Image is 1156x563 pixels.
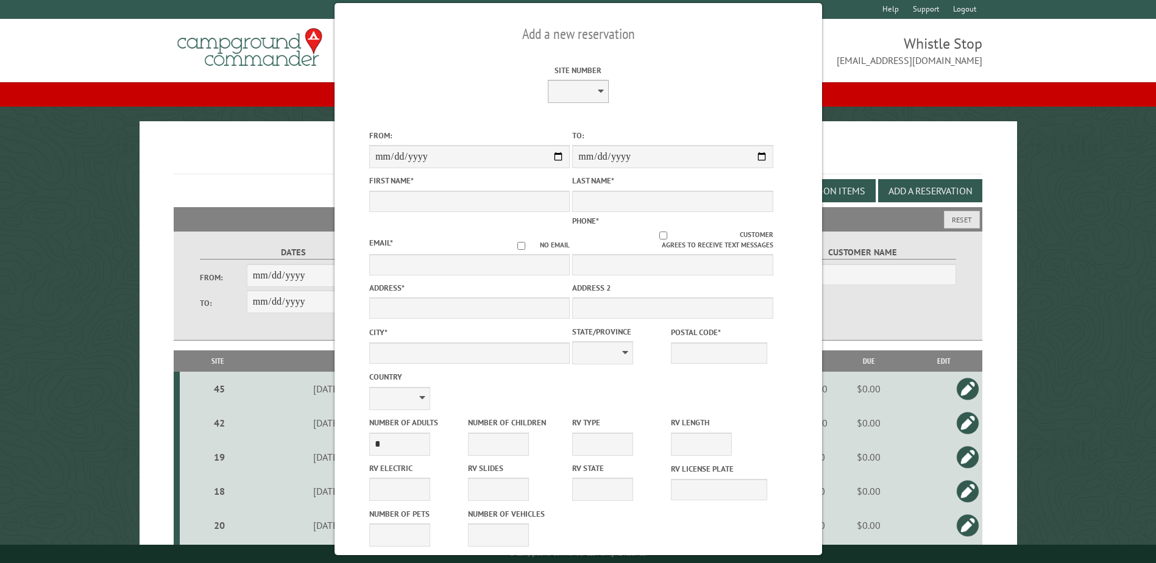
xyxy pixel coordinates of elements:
td: $0.00 [832,440,906,474]
label: From: [200,272,246,283]
div: 20 [185,519,254,531]
label: Address 2 [572,282,773,294]
div: 18 [185,485,254,497]
button: Reset [944,211,980,228]
label: Number of Adults [369,417,465,428]
td: $0.00 [832,474,906,508]
label: RV Length [671,417,767,428]
label: City [369,327,569,338]
th: Dates [256,350,433,372]
label: RV License Plate [671,463,767,475]
th: Site [180,350,255,372]
input: No email [503,242,540,250]
div: 42 [185,417,254,429]
button: Add a Reservation [878,179,982,202]
label: Dates [200,246,386,260]
label: First Name [369,175,569,186]
label: To: [200,297,246,309]
td: $0.00 [832,372,906,406]
div: 45 [185,383,254,395]
h1: Reservations [174,141,982,174]
label: No email [503,240,570,250]
div: [DATE] - [DATE] [258,519,431,531]
div: 19 [185,451,254,463]
label: From: [369,130,569,141]
h2: Filters [174,207,982,230]
div: [DATE] - [DATE] [258,383,431,395]
img: Campground Commander [174,24,326,71]
div: [DATE] - [DATE] [258,451,431,463]
input: Customer agrees to receive text messages [587,232,740,239]
label: Number of Vehicles [467,508,564,520]
label: Customer Name [770,246,956,260]
label: To: [572,130,773,141]
h2: Add a new reservation [369,23,787,46]
label: RV Type [572,417,668,428]
label: Site Number [478,65,678,76]
label: Number of Pets [369,508,465,520]
label: Last Name [572,175,773,186]
th: Edit [906,350,982,372]
label: RV Slides [467,462,564,474]
label: Email [369,238,392,248]
label: Number of Children [467,417,564,428]
label: Phone [572,216,599,226]
td: $0.00 [832,508,906,542]
label: State/Province [572,326,668,338]
label: Country [369,371,569,383]
label: Customer agrees to receive text messages [572,230,773,250]
label: Address [369,282,569,294]
label: RV State [572,462,668,474]
th: Due [832,350,906,372]
label: RV Electric [369,462,465,474]
div: [DATE] - [DATE] [258,485,431,497]
td: $0.00 [832,406,906,440]
button: Edit Add-on Items [771,179,876,202]
div: [DATE] - [DATE] [258,417,431,429]
small: © Campground Commander LLC. All rights reserved. [509,550,647,558]
label: Postal Code [671,327,767,338]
